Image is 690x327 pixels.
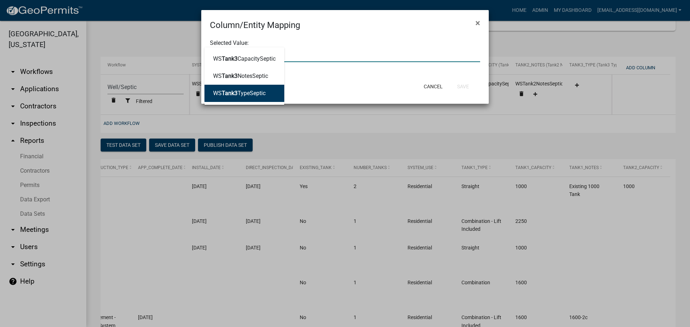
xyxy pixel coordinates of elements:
[210,39,480,62] wm-data-entity-autocomplete: Mapping Entity
[418,80,448,93] button: Cancel
[451,80,475,93] button: Save
[210,47,480,62] input: Search data entities...
[213,73,268,79] ngb-highlight: WS NotesSeptic
[222,90,238,97] span: Tank3
[210,19,300,32] h4: Column/Entity Mapping
[222,55,238,62] span: Tank3
[222,73,238,79] span: Tank3
[470,13,486,33] button: Close
[213,56,276,62] ngb-highlight: WS CapacitySeptic
[475,18,480,28] span: ×
[210,39,249,46] span: Selected Value:
[213,90,266,96] ngb-highlight: WS TypeSeptic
